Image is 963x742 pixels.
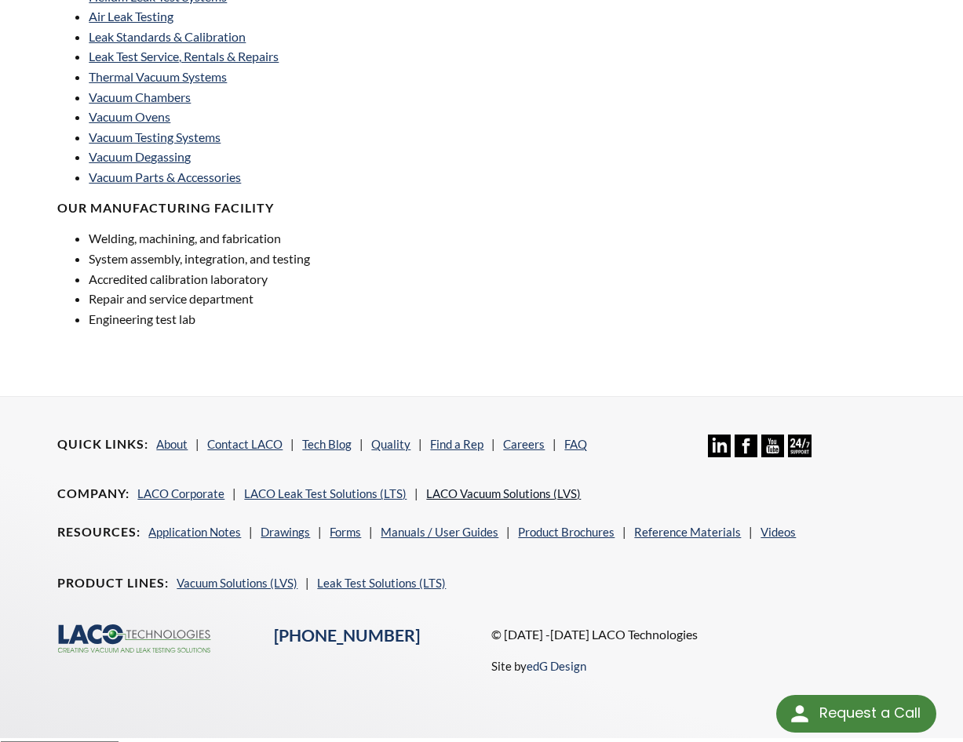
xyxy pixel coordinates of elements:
[261,525,310,539] a: Drawings
[89,69,227,84] a: Thermal Vacuum Systems
[57,200,274,215] strong: OUR MANUFACTURING FACILITY
[89,149,191,164] a: Vacuum Degassing
[89,89,191,104] a: Vacuum Chambers
[317,576,446,590] a: Leak Test Solutions (LTS)
[89,49,279,64] a: Leak Test Service, Rentals & Repairs
[89,289,472,309] li: Repair and service department
[371,437,410,451] a: Quality
[89,109,170,124] a: Vacuum Ovens
[330,525,361,539] a: Forms
[761,525,796,539] a: Videos
[89,9,173,24] a: Air Leak Testing
[89,249,472,269] li: System assembly, integration, and testing
[57,524,140,540] h4: Resources
[177,576,297,590] a: Vacuum Solutions (LVS)
[57,486,129,502] h4: Company
[776,695,936,733] div: Request a Call
[503,437,545,451] a: Careers
[57,575,169,591] h4: Product Lines
[89,129,221,144] a: Vacuum Testing Systems
[527,659,586,673] a: edG Design
[518,525,615,539] a: Product Brochures
[430,437,483,451] a: Find a Rep
[89,29,246,44] a: Leak Standards & Calibration
[89,228,472,249] li: Welding, machining, and fabrication
[137,486,224,500] a: LACO Corporate
[302,437,352,451] a: Tech Blog
[564,437,587,451] a: FAQ
[819,695,921,731] div: Request a Call
[634,525,741,539] a: Reference Materials
[57,436,148,453] h4: Quick Links
[156,437,188,451] a: About
[491,657,586,675] p: Site by
[148,525,241,539] a: Application Notes
[89,309,472,329] li: Engineering test lab
[426,486,581,500] a: LACO Vacuum Solutions (LVS)
[274,625,420,646] a: [PHONE_NUMBER]
[381,525,498,539] a: Manuals / User Guides
[89,169,241,184] a: Vacuum Parts & Accessories
[788,446,811,460] a: 24/7 Support
[787,701,812,726] img: round button
[207,437,283,451] a: Contact LACO
[244,486,407,500] a: LACO Leak Test Solutions (LTS)
[788,435,811,457] img: 24/7 Support Icon
[89,269,472,289] li: Accredited calibration laboratory
[491,624,906,645] p: © [DATE] -[DATE] LACO Technologies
